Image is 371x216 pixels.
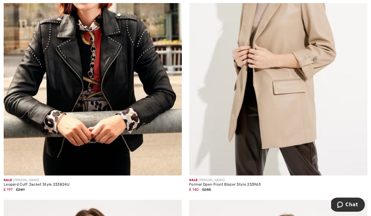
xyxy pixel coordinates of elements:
[4,178,12,182] span: Sale
[16,187,25,192] span: ₤281
[189,178,197,182] span: Sale
[331,198,365,213] iframe: Opens a widget where you can chat to one of our agents
[4,178,69,183] div: [PERSON_NAME]
[4,187,13,192] span: ₤ 197
[202,187,211,192] span: ₤255
[189,187,199,192] span: ₤ 140
[189,178,261,183] div: [PERSON_NAME]
[189,183,261,187] div: Formal Open Front Blazer Style 233963
[4,183,69,187] div: Leopard Cuff Jacket Style 233824U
